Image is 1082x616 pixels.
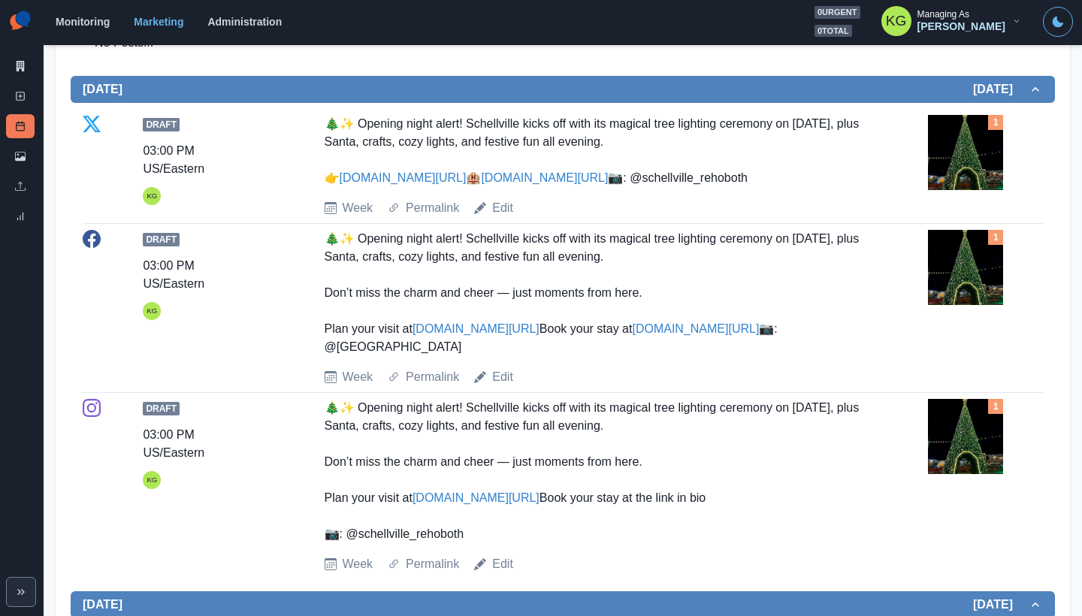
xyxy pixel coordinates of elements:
span: Draft [143,118,180,131]
div: 🎄✨ Opening night alert! Schellville kicks off with its magical tree lighting ceremony on [DATE], ... [325,230,862,356]
div: Total Media Attached [988,399,1003,414]
a: Monitoring [56,16,110,28]
a: [DOMAIN_NAME][URL] [413,322,539,335]
a: Marketing [134,16,183,28]
a: Edit [492,199,513,217]
div: [PERSON_NAME] [917,20,1005,33]
a: Week [343,199,373,217]
h2: [DATE] [83,82,122,96]
a: Permalink [406,368,459,386]
a: Permalink [406,199,459,217]
a: Marketing Summary [6,54,35,78]
span: 0 urgent [815,6,860,19]
span: 0 total [815,25,852,38]
button: Toggle Mode [1043,7,1073,37]
div: Total Media Attached [988,115,1003,130]
img: pltphf6jjfvc3qssardq [928,115,1003,190]
a: Edit [492,555,513,573]
button: Expand [6,577,36,607]
a: Uploads [6,174,35,198]
div: Katrina Gallardo [886,3,907,39]
div: 03:00 PM US/Eastern [143,426,258,462]
a: [DOMAIN_NAME][URL] [481,171,608,184]
a: Media Library [6,144,35,168]
a: Week [343,555,373,573]
a: [DOMAIN_NAME][URL] [413,491,539,504]
a: Administration [207,16,282,28]
div: [DATE][DATE] [71,16,1055,76]
a: Review Summary [6,204,35,228]
div: 🎄✨ Opening night alert! Schellville kicks off with its magical tree lighting ceremony on [DATE], ... [325,115,862,187]
button: Managing As[PERSON_NAME] [869,6,1034,36]
div: Total Media Attached [988,230,1003,245]
div: 🎄✨ Opening night alert! Schellville kicks off with its magical tree lighting ceremony on [DATE], ... [325,399,862,543]
img: pltphf6jjfvc3qssardq [928,230,1003,305]
div: Katrina Gallardo [147,471,157,489]
div: Katrina Gallardo [147,187,157,205]
div: Managing As [917,9,969,20]
a: [DOMAIN_NAME][URL] [632,322,759,335]
a: Edit [492,368,513,386]
div: 03:00 PM US/Eastern [143,142,258,178]
h2: [DATE] [83,597,122,611]
h2: [DATE] [973,82,1028,96]
img: pltphf6jjfvc3qssardq [928,399,1003,474]
button: [DATE][DATE] [71,76,1055,103]
a: Week [343,368,373,386]
a: [DOMAIN_NAME][URL] [340,171,467,184]
h2: [DATE] [973,597,1028,611]
a: Post Schedule [6,114,35,138]
div: Katrina Gallardo [147,302,157,320]
a: New Post [6,84,35,108]
a: Permalink [406,555,459,573]
span: Draft [143,233,180,246]
div: [DATE][DATE] [71,103,1055,591]
div: 03:00 PM US/Eastern [143,257,258,293]
span: Draft [143,402,180,415]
